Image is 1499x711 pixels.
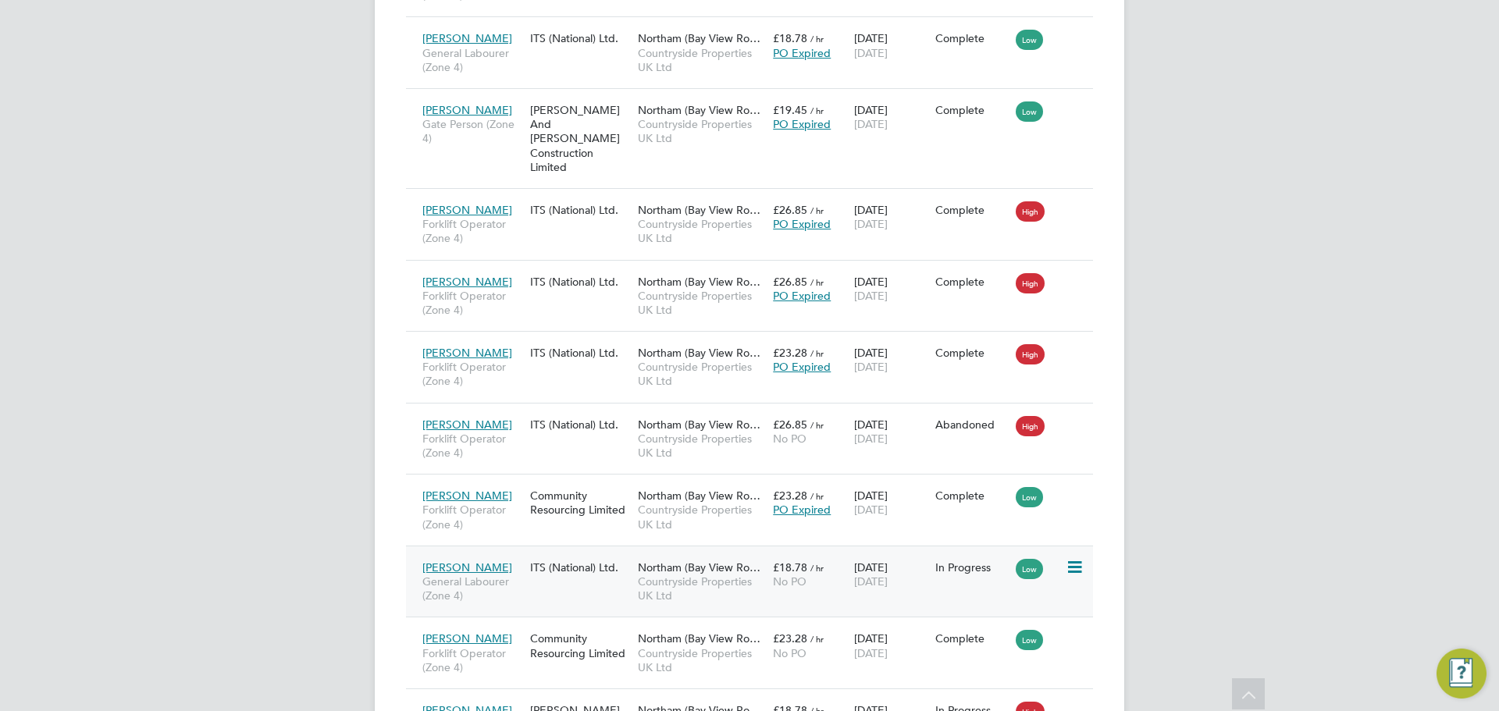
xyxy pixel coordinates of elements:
span: [PERSON_NAME] [422,560,512,574]
span: High [1016,344,1045,364]
div: ITS (National) Ltd. [526,338,634,368]
a: [PERSON_NAME]General Labourer (Zone 4)ITS (National) Ltd.Northam (Bay View Ro…Countryside Propert... [418,552,1093,565]
span: Northam (Bay View Ro… [638,31,760,45]
span: £26.85 [773,203,807,217]
div: Complete [935,631,1009,645]
span: £18.78 [773,31,807,45]
a: [PERSON_NAME]Gate Person (Zone 4)[PERSON_NAME] And [PERSON_NAME] Construction LimitedNortham (Bay... [418,94,1093,108]
span: £23.28 [773,631,807,645]
a: [PERSON_NAME]Forklift Operator (Zone 4)ITS (National) Ltd.Northam (Bay View Ro…Countryside Proper... [418,266,1093,279]
a: [PERSON_NAME]Forklift Operator (Zone 4)ITS (National) Ltd.Northam (Bay View Ro…Countryside Proper... [418,337,1093,350]
a: [PERSON_NAME]Forklift Operator (Zone 4)ITS (National) Ltd.Northam (Bay View Ro…Countryside Proper... [418,409,1093,422]
span: Forklift Operator (Zone 4) [422,646,522,674]
span: Northam (Bay View Ro… [638,346,760,360]
div: Complete [935,346,1009,360]
div: ITS (National) Ltd. [526,553,634,582]
span: Low [1016,559,1043,579]
span: Northam (Bay View Ro… [638,275,760,289]
span: [DATE] [854,360,888,374]
span: [DATE] [854,117,888,131]
span: Low [1016,30,1043,50]
span: / hr [810,419,824,431]
div: Complete [935,103,1009,117]
span: £26.85 [773,275,807,289]
span: Northam (Bay View Ro… [638,631,760,645]
div: ITS (National) Ltd. [526,267,634,297]
span: Northam (Bay View Ro… [638,489,760,503]
a: [PERSON_NAME]Forklift Operator (Zone 4)Community Resourcing LimitedNortham (Bay View Ro…Countrysi... [418,480,1093,493]
span: Countryside Properties UK Ltd [638,574,765,603]
span: Low [1016,487,1043,507]
span: £23.28 [773,346,807,360]
span: Northam (Bay View Ro… [638,560,760,574]
span: / hr [810,105,824,116]
span: High [1016,201,1045,222]
span: Northam (Bay View Ro… [638,103,760,117]
span: Countryside Properties UK Ltd [638,360,765,388]
span: PO Expired [773,360,831,374]
span: [DATE] [854,289,888,303]
span: Northam (Bay View Ro… [638,418,760,432]
span: Forklift Operator (Zone 4) [422,217,522,245]
div: [DATE] [850,195,931,239]
span: PO Expired [773,503,831,517]
div: Community Resourcing Limited [526,624,634,667]
span: / hr [810,33,824,44]
span: PO Expired [773,217,831,231]
span: No PO [773,646,806,660]
span: Gate Person (Zone 4) [422,117,522,145]
span: £26.85 [773,418,807,432]
span: [DATE] [854,432,888,446]
div: [DATE] [850,338,931,382]
div: [DATE] [850,624,931,667]
span: Forklift Operator (Zone 4) [422,432,522,460]
span: Northam (Bay View Ro… [638,203,760,217]
span: Countryside Properties UK Ltd [638,503,765,531]
span: / hr [810,347,824,359]
span: / hr [810,204,824,216]
div: ITS (National) Ltd. [526,23,634,53]
div: In Progress [935,560,1009,574]
div: Complete [935,203,1009,217]
button: Engage Resource Center [1437,649,1487,699]
span: High [1016,416,1045,436]
span: Countryside Properties UK Ltd [638,217,765,245]
div: Community Resourcing Limited [526,481,634,524]
div: [DATE] [850,23,931,67]
span: Countryside Properties UK Ltd [638,289,765,317]
div: [DATE] [850,267,931,311]
span: / hr [810,562,824,574]
span: General Labourer (Zone 4) [422,46,522,74]
span: Forklift Operator (Zone 4) [422,503,522,531]
span: [PERSON_NAME] [422,346,512,360]
span: [PERSON_NAME] [422,203,512,217]
span: Low [1016,630,1043,650]
div: [DATE] [850,553,931,596]
div: [DATE] [850,410,931,453]
span: High [1016,273,1045,293]
span: No PO [773,432,806,446]
span: [PERSON_NAME] [422,631,512,645]
span: Forklift Operator (Zone 4) [422,360,522,388]
span: Countryside Properties UK Ltd [638,646,765,674]
span: [DATE] [854,217,888,231]
div: ITS (National) Ltd. [526,195,634,225]
div: [DATE] [850,95,931,139]
span: General Labourer (Zone 4) [422,574,522,603]
span: £23.28 [773,489,807,503]
span: Countryside Properties UK Ltd [638,117,765,145]
span: [PERSON_NAME] [422,275,512,289]
span: No PO [773,574,806,588]
div: Complete [935,489,1009,503]
span: Countryside Properties UK Ltd [638,432,765,460]
span: PO Expired [773,289,831,303]
span: [DATE] [854,574,888,588]
span: [DATE] [854,646,888,660]
a: [PERSON_NAME]Forklift Operator (Zone 4)ITS (National) Ltd.Northam (Bay View Ro…Countryside Proper... [418,194,1093,208]
span: [DATE] [854,46,888,60]
span: PO Expired [773,117,831,131]
span: / hr [810,490,824,502]
div: Abandoned [935,418,1009,432]
span: Forklift Operator (Zone 4) [422,289,522,317]
span: £19.45 [773,103,807,117]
